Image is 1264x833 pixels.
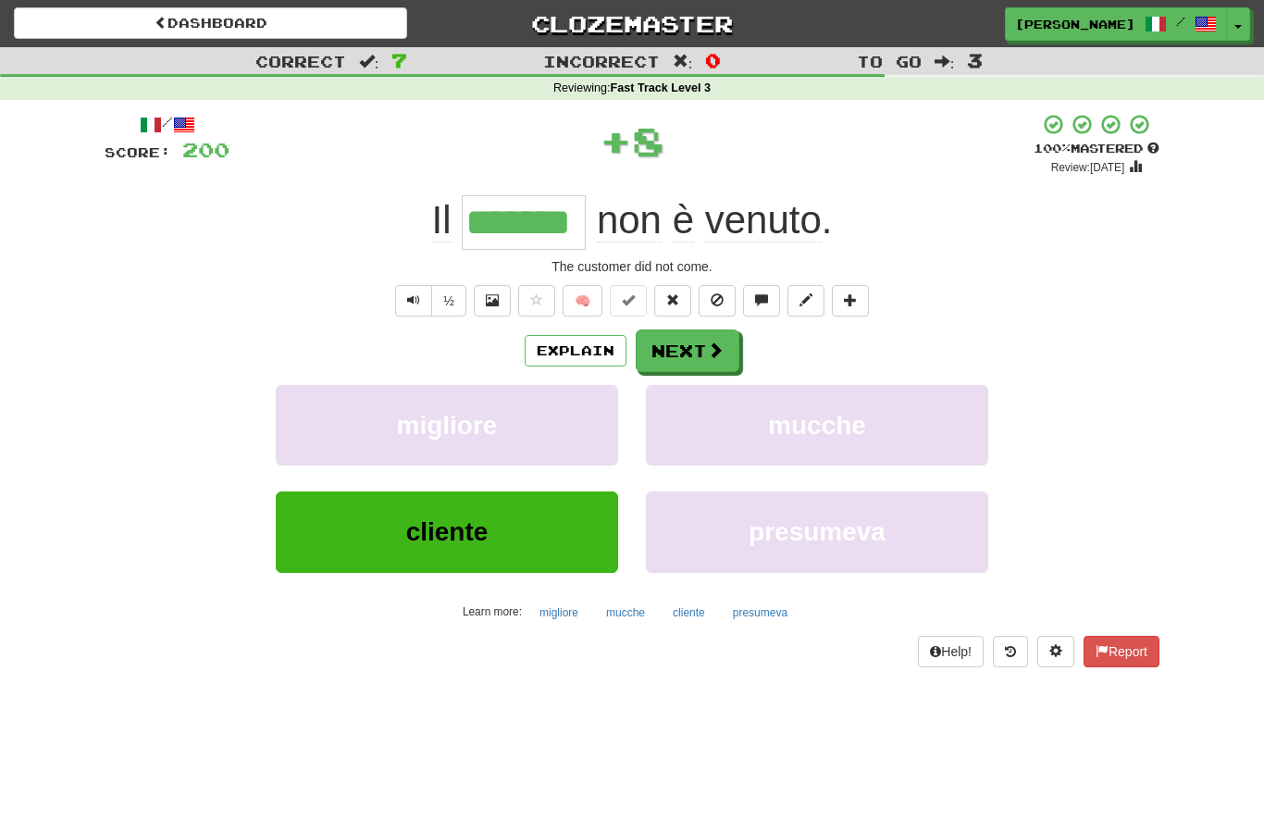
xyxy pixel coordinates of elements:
[646,491,988,572] button: presumeva
[105,144,171,160] span: Score:
[276,385,618,466] button: migliore
[967,49,983,71] span: 3
[1034,141,1071,155] span: 100 %
[611,81,712,94] strong: Fast Track Level 3
[646,385,988,466] button: mucche
[723,599,798,627] button: presumeva
[525,335,626,367] button: Explain
[1005,7,1227,41] a: [PERSON_NAME] /
[463,605,522,618] small: Learn more:
[397,411,498,440] span: migliore
[596,599,655,627] button: mucche
[749,517,886,546] span: presumeva
[586,198,832,242] span: .
[597,198,662,242] span: non
[705,49,721,71] span: 0
[431,285,466,317] button: ½
[832,285,869,317] button: Add to collection (alt+a)
[787,285,824,317] button: Edit sentence (alt+d)
[654,285,691,317] button: Reset to 0% Mastered (alt+r)
[935,54,955,69] span: :
[359,54,379,69] span: :
[255,52,346,70] span: Correct
[563,285,602,317] button: 🧠
[1034,141,1159,157] div: Mastered
[1084,636,1159,667] button: Report
[768,411,866,440] span: mucche
[705,198,822,242] span: venuto
[636,329,739,372] button: Next
[105,257,1159,276] div: The customer did not come.
[391,49,407,71] span: 7
[543,52,660,70] span: Incorrect
[432,198,452,242] span: Il
[435,7,828,40] a: Clozemaster
[918,636,984,667] button: Help!
[632,118,664,164] span: 8
[518,285,555,317] button: Favorite sentence (alt+f)
[663,599,715,627] button: cliente
[105,113,229,136] div: /
[600,113,632,168] span: +
[14,7,407,39] a: Dashboard
[673,198,694,242] span: è
[474,285,511,317] button: Show image (alt+x)
[1176,15,1185,28] span: /
[743,285,780,317] button: Discuss sentence (alt+u)
[673,54,693,69] span: :
[406,517,489,546] span: cliente
[276,491,618,572] button: cliente
[993,636,1028,667] button: Round history (alt+y)
[391,285,466,317] div: Text-to-speech controls
[857,52,922,70] span: To go
[1051,161,1125,174] small: Review: [DATE]
[699,285,736,317] button: Ignore sentence (alt+i)
[1015,16,1135,32] span: [PERSON_NAME]
[395,285,432,317] button: Play sentence audio (ctl+space)
[529,599,589,627] button: migliore
[610,285,647,317] button: Set this sentence to 100% Mastered (alt+m)
[182,138,229,161] span: 200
